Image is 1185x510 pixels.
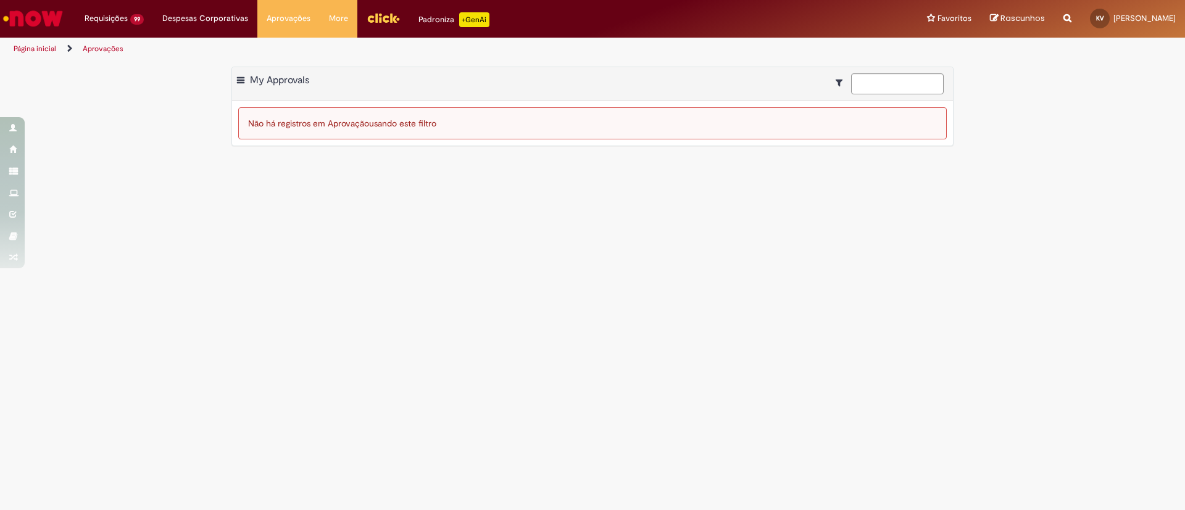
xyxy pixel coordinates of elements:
[418,12,489,27] div: Padroniza
[9,38,781,60] ul: Trilhas de página
[250,74,309,86] span: My Approvals
[14,44,56,54] a: Página inicial
[367,9,400,27] img: click_logo_yellow_360x200.png
[459,12,489,27] p: +GenAi
[238,107,947,139] div: Não há registros em Aprovação
[836,78,849,87] i: Mostrar filtros para: Suas Solicitações
[267,12,310,25] span: Aprovações
[938,12,971,25] span: Favoritos
[990,13,1045,25] a: Rascunhos
[1,6,65,31] img: ServiceNow
[130,14,144,25] span: 99
[1000,12,1045,24] span: Rascunhos
[83,44,123,54] a: Aprovações
[369,118,436,129] span: usando este filtro
[1113,13,1176,23] span: [PERSON_NAME]
[329,12,348,25] span: More
[162,12,248,25] span: Despesas Corporativas
[1096,14,1104,22] span: KV
[85,12,128,25] span: Requisições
